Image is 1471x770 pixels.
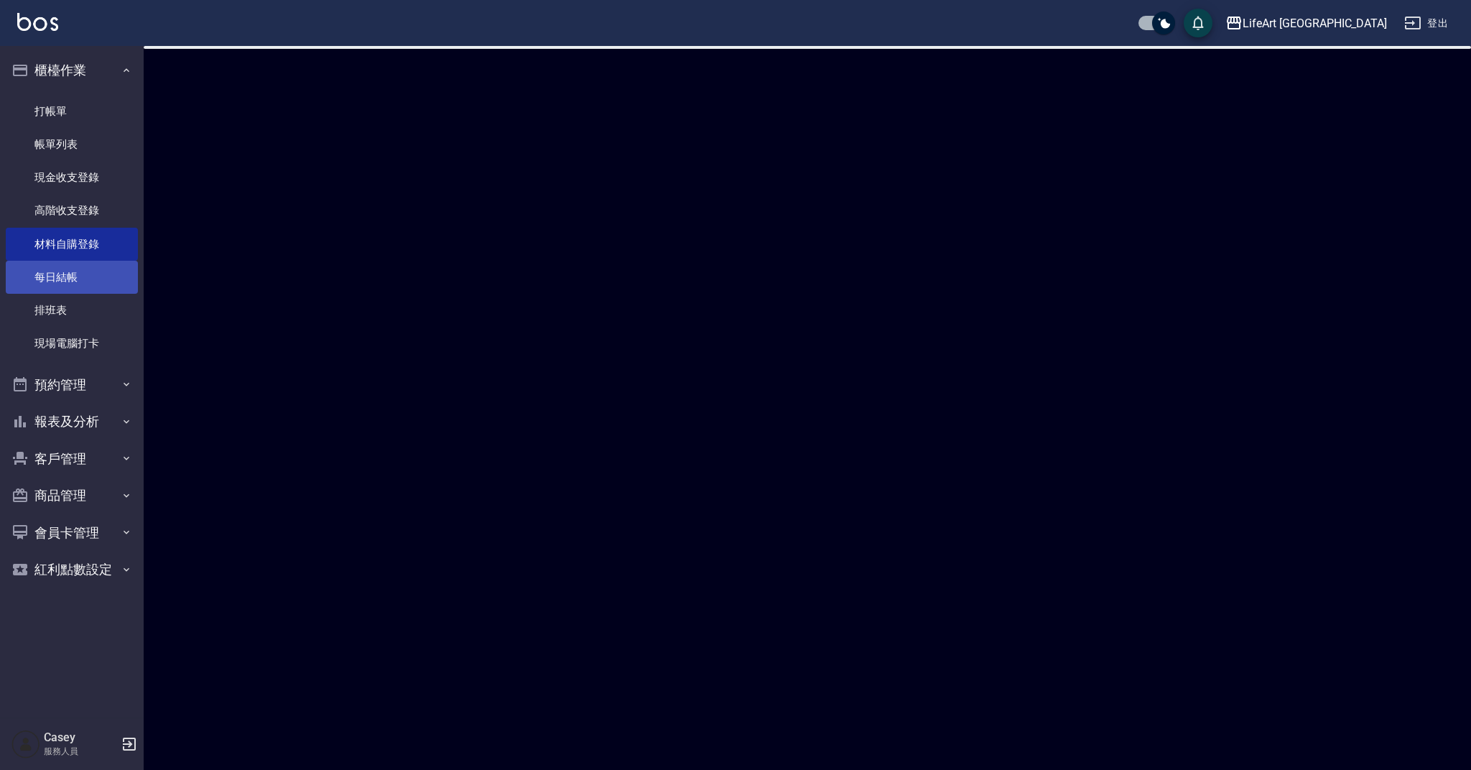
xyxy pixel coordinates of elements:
[6,52,138,89] button: 櫃檯作業
[44,730,117,745] h5: Casey
[6,514,138,552] button: 會員卡管理
[6,551,138,588] button: 紅利點數設定
[1398,10,1454,37] button: 登出
[6,228,138,261] a: 材料自購登錄
[6,327,138,360] a: 現場電腦打卡
[6,366,138,404] button: 預約管理
[6,95,138,128] a: 打帳單
[6,403,138,440] button: 報表及分析
[6,261,138,294] a: 每日結帳
[17,13,58,31] img: Logo
[6,161,138,194] a: 現金收支登錄
[1184,9,1212,37] button: save
[6,194,138,227] a: 高階收支登錄
[6,294,138,327] a: 排班表
[44,745,117,758] p: 服務人員
[11,730,40,759] img: Person
[6,477,138,514] button: 商品管理
[1220,9,1393,38] button: LifeArt [GEOGRAPHIC_DATA]
[6,440,138,478] button: 客戶管理
[1243,14,1387,32] div: LifeArt [GEOGRAPHIC_DATA]
[6,128,138,161] a: 帳單列表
